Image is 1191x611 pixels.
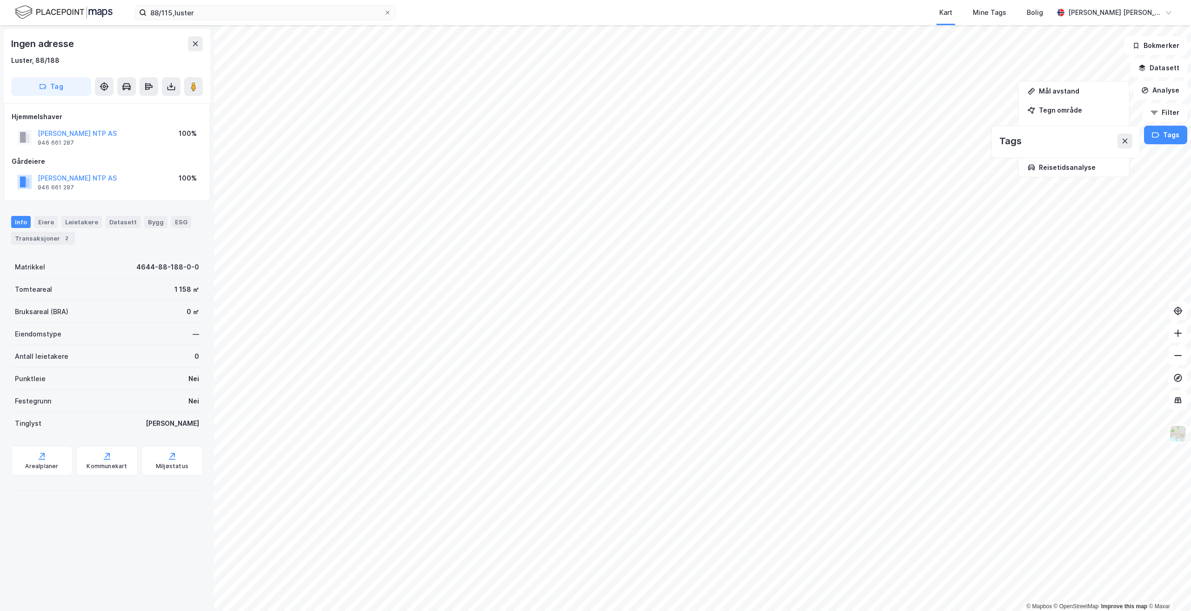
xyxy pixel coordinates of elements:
[11,55,60,66] div: Luster, 88/188
[179,173,197,184] div: 100%
[1133,81,1187,100] button: Analyse
[1026,603,1052,610] a: Mapbox
[1101,603,1147,610] a: Improve this map
[1027,7,1043,18] div: Bolig
[15,4,113,20] img: logo.f888ab2527a4732fd821a326f86c7f29.svg
[1131,59,1187,77] button: Datasett
[1169,425,1187,443] img: Z
[15,329,61,340] div: Eiendomstype
[1054,603,1099,610] a: OpenStreetMap
[1124,36,1187,55] button: Bokmerker
[188,396,199,407] div: Nei
[38,139,74,147] div: 946 661 287
[193,329,199,340] div: —
[939,7,952,18] div: Kart
[1039,163,1120,171] div: Reisetidsanalyse
[1068,7,1161,18] div: [PERSON_NAME] [PERSON_NAME] Blankvoll Elveheim
[171,216,191,228] div: ESG
[973,7,1006,18] div: Mine Tags
[15,306,68,317] div: Bruksareal (BRA)
[11,77,91,96] button: Tag
[11,36,75,51] div: Ingen adresse
[15,284,52,295] div: Tomteareal
[62,234,71,243] div: 2
[188,373,199,384] div: Nei
[1144,566,1191,611] iframe: Chat Widget
[87,463,127,470] div: Kommunekart
[147,6,384,20] input: Søk på adresse, matrikkel, gårdeiere, leietakere eller personer
[146,418,199,429] div: [PERSON_NAME]
[34,216,58,228] div: Eiere
[194,351,199,362] div: 0
[11,232,75,245] div: Transaksjoner
[187,306,199,317] div: 0 ㎡
[15,351,68,362] div: Antall leietakere
[1144,566,1191,611] div: Kontrollprogram for chat
[136,262,199,273] div: 4644-88-188-0-0
[15,396,51,407] div: Festegrunn
[61,216,102,228] div: Leietakere
[1143,103,1187,122] button: Filter
[144,216,167,228] div: Bygg
[12,156,202,167] div: Gårdeiere
[12,111,202,122] div: Hjemmelshaver
[15,418,41,429] div: Tinglyst
[156,463,188,470] div: Miljøstatus
[1144,126,1187,144] button: Tags
[1039,87,1120,95] div: Mål avstand
[11,216,31,228] div: Info
[15,262,45,273] div: Matrikkel
[106,216,141,228] div: Datasett
[25,463,58,470] div: Arealplaner
[1039,106,1120,114] div: Tegn område
[15,373,46,384] div: Punktleie
[38,184,74,191] div: 946 661 287
[999,134,1022,148] div: Tags
[179,128,197,139] div: 100%
[174,284,199,295] div: 1 158 ㎡
[1039,125,1120,133] div: Tegn sirkel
